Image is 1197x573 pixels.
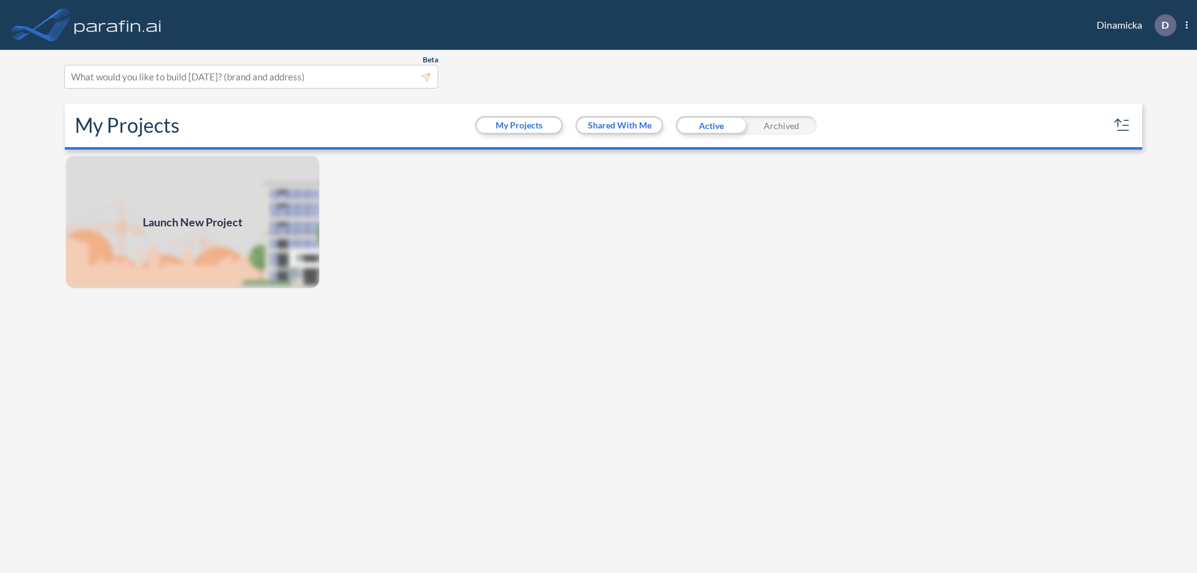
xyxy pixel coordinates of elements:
[75,113,180,137] h2: My Projects
[423,55,438,65] span: Beta
[1112,115,1132,135] button: sort
[65,155,320,289] a: Launch New Project
[477,118,561,133] button: My Projects
[577,118,661,133] button: Shared With Me
[676,116,746,135] div: Active
[72,12,164,37] img: logo
[1161,19,1169,31] p: D
[65,155,320,289] img: add
[746,116,817,135] div: Archived
[143,214,243,231] span: Launch New Project
[1078,14,1188,36] div: Dinamicka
